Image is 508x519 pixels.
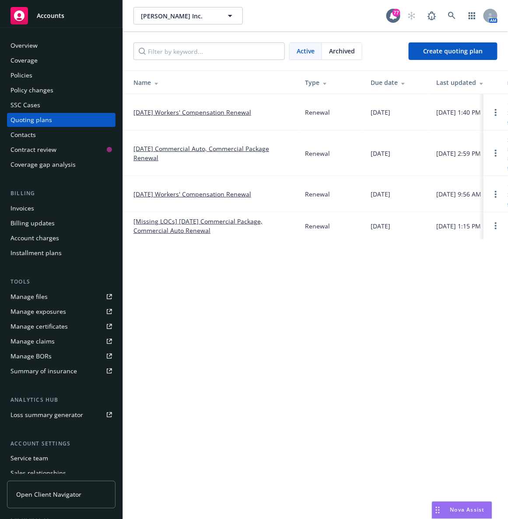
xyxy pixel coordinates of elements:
a: [DATE] Workers' Compensation Renewal [133,108,251,117]
div: Contract review [11,143,56,157]
div: Manage files [11,290,48,304]
div: Due date [371,78,422,87]
div: Policy changes [11,83,53,97]
a: Report a Bug [423,7,441,25]
div: [DATE] [371,189,390,199]
div: Billing updates [11,216,55,230]
a: Open options [490,148,501,158]
div: Manage claims [11,334,55,348]
a: Open options [490,221,501,231]
span: Nova Assist [450,506,485,514]
div: Type [305,78,357,87]
div: Drag to move [432,502,443,519]
div: Coverage [11,53,38,67]
div: [DATE] [371,149,390,158]
a: Quoting plans [7,113,116,127]
a: Manage certificates [7,319,116,333]
div: [DATE] 1:15 PM [436,221,481,231]
div: Contacts [11,128,36,142]
div: 77 [392,9,400,17]
div: [DATE] 2:59 PM [436,149,481,158]
div: Policies [11,68,32,82]
div: Coverage gap analysis [11,158,76,172]
span: Open Client Navigator [16,490,81,499]
div: [DATE] 1:40 PM [436,108,481,117]
span: Archived [329,46,355,56]
div: Overview [11,39,38,53]
div: Account charges [11,231,59,245]
span: Active [297,46,315,56]
a: Installment plans [7,246,116,260]
a: SSC Cases [7,98,116,112]
button: Nova Assist [432,501,492,519]
div: Summary of insurance [11,364,77,378]
div: Installment plans [11,246,62,260]
span: [PERSON_NAME] Inc. [141,11,217,21]
a: Summary of insurance [7,364,116,378]
div: Renewal [305,189,330,199]
div: Manage certificates [11,319,68,333]
a: Manage exposures [7,305,116,319]
div: [DATE] 9:56 AM [436,189,481,199]
div: Renewal [305,108,330,117]
span: Accounts [37,12,64,19]
a: Search [443,7,461,25]
input: Filter by keyword... [133,42,285,60]
a: Accounts [7,4,116,28]
a: Overview [7,39,116,53]
a: Manage BORs [7,349,116,363]
div: Quoting plans [11,113,52,127]
div: Name [133,78,291,87]
span: Create quoting plan [423,47,483,55]
a: Billing updates [7,216,116,230]
button: [PERSON_NAME] Inc. [133,7,243,25]
a: Create quoting plan [409,42,497,60]
a: Account charges [7,231,116,245]
div: Last updated [436,78,488,87]
div: Loss summary generator [11,408,83,422]
div: Analytics hub [7,396,116,404]
a: Loss summary generator [7,408,116,422]
a: Contract review [7,143,116,157]
a: Policy changes [7,83,116,97]
a: Open options [490,107,501,118]
div: SSC Cases [11,98,40,112]
a: Switch app [463,7,481,25]
a: Policies [7,68,116,82]
div: Service team [11,452,48,466]
a: Manage claims [7,334,116,348]
div: Manage exposures [11,305,66,319]
a: Start snowing [403,7,420,25]
a: Sales relationships [7,466,116,480]
a: Coverage [7,53,116,67]
a: Manage files [7,290,116,304]
a: Open options [490,189,501,200]
div: Billing [7,189,116,198]
div: Renewal [305,221,330,231]
div: Manage BORs [11,349,52,363]
a: [DATE] Commercial Auto, Commercial Package Renewal [133,144,291,162]
a: Service team [7,452,116,466]
div: [DATE] [371,108,390,117]
a: Contacts [7,128,116,142]
div: Invoices [11,201,34,215]
a: Invoices [7,201,116,215]
div: Sales relationships [11,466,66,480]
a: [DATE] Workers' Compensation Renewal [133,189,251,199]
div: Account settings [7,439,116,448]
div: Renewal [305,149,330,158]
div: [DATE] [371,221,390,231]
div: Tools [7,277,116,286]
a: [Missing LOCs] [DATE] Commercial Package, Commercial Auto Renewal [133,217,291,235]
a: Coverage gap analysis [7,158,116,172]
